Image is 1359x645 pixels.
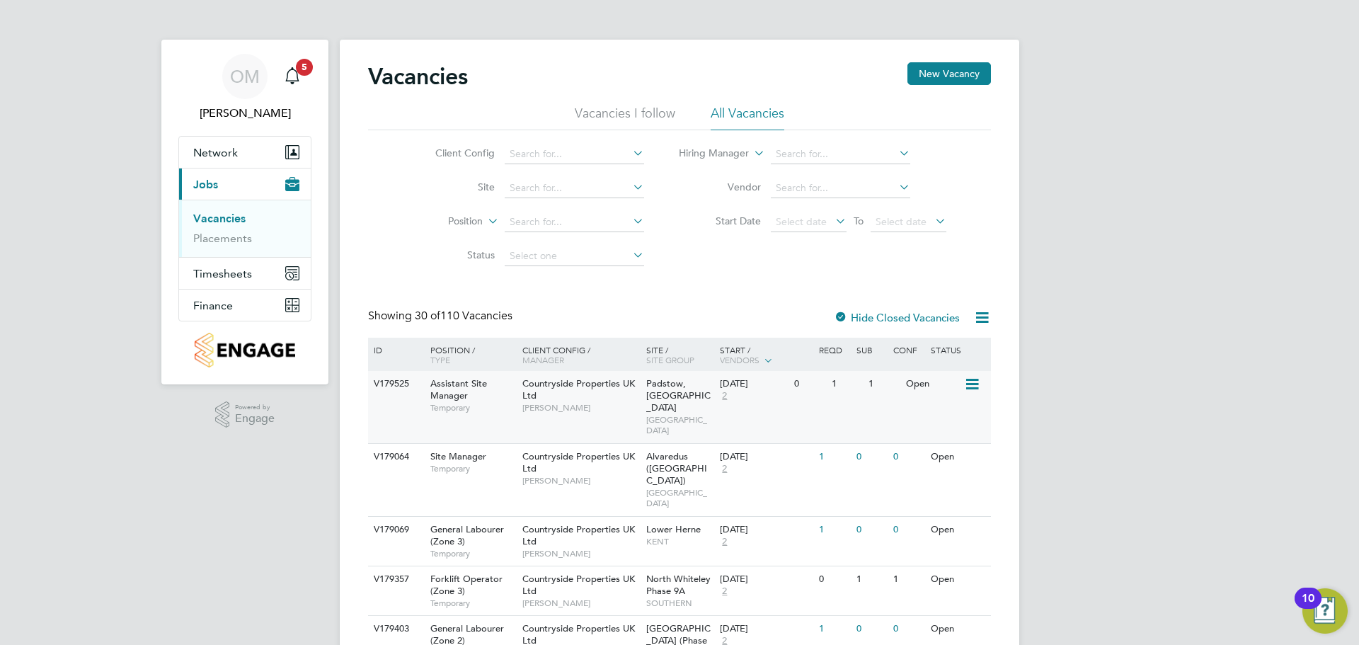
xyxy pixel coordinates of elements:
div: Status [927,338,989,362]
span: Countryside Properties UK Ltd [522,450,635,474]
span: [PERSON_NAME] [522,548,639,559]
label: Hiring Manager [667,147,749,161]
a: Placements [193,232,252,245]
a: OM[PERSON_NAME] [178,54,311,122]
span: Temporary [430,548,515,559]
div: Open [927,616,989,642]
span: Site Manager [430,450,486,462]
span: Vendors [720,354,759,365]
span: Temporary [430,402,515,413]
span: [PERSON_NAME] [522,402,639,413]
span: Temporary [430,463,515,474]
div: 1 [853,566,890,593]
label: Status [413,249,495,261]
span: Lower Herne [646,523,701,535]
div: Position / [420,338,519,372]
div: 0 [890,517,927,543]
div: Site / [643,338,717,372]
span: Jobs [193,178,218,191]
span: Forklift Operator (Zone 3) [430,573,503,597]
div: Open [927,517,989,543]
div: 1 [865,371,902,397]
span: 30 of [415,309,440,323]
span: [PERSON_NAME] [522,475,639,486]
span: Ollie Morrissey [178,105,311,122]
span: Countryside Properties UK Ltd [522,573,635,597]
div: Sub [853,338,890,362]
input: Search for... [505,144,644,164]
span: 2 [720,586,729,598]
a: Vacancies [193,212,246,225]
span: North Whiteley Phase 9A [646,573,711,597]
img: countryside-properties-logo-retina.png [195,333,294,367]
label: Client Config [413,147,495,159]
div: [DATE] [720,378,787,390]
div: 0 [815,566,852,593]
div: V179064 [370,444,420,470]
div: 1 [828,371,865,397]
span: Padstow, [GEOGRAPHIC_DATA] [646,377,711,413]
span: General Labourer (Zone 3) [430,523,504,547]
button: Network [179,137,311,168]
span: Finance [193,299,233,312]
a: 5 [278,54,306,99]
input: Search for... [505,212,644,232]
div: [DATE] [720,524,812,536]
span: 2 [720,536,729,548]
span: SOUTHERN [646,598,713,609]
span: Countryside Properties UK Ltd [522,377,635,401]
div: ID [370,338,420,362]
span: Select date [876,215,927,228]
label: Hide Closed Vacancies [834,311,960,324]
span: Engage [235,413,275,425]
div: 1 [815,517,852,543]
label: Position [401,215,483,229]
span: [PERSON_NAME] [522,598,639,609]
label: Site [413,181,495,193]
div: Open [902,371,964,397]
span: Timesheets [193,267,252,280]
a: Powered byEngage [215,401,275,428]
div: V179069 [370,517,420,543]
input: Select one [505,246,644,266]
div: 1 [815,444,852,470]
span: OM [230,67,260,86]
li: All Vacancies [711,105,784,130]
span: Alvaredus ([GEOGRAPHIC_DATA]) [646,450,707,486]
div: 0 [890,444,927,470]
button: Finance [179,290,311,321]
div: 0 [853,444,890,470]
span: To [849,212,868,230]
button: Timesheets [179,258,311,289]
span: Type [430,354,450,365]
div: 0 [791,371,827,397]
input: Search for... [771,144,910,164]
span: Site Group [646,354,694,365]
button: New Vacancy [907,62,991,85]
div: 0 [853,616,890,642]
a: Go to home page [178,333,311,367]
h2: Vacancies [368,62,468,91]
span: KENT [646,536,713,547]
span: 2 [720,463,729,475]
label: Start Date [679,215,761,227]
div: [DATE] [720,623,812,635]
div: Jobs [179,200,311,257]
span: Powered by [235,401,275,413]
span: Assistant Site Manager [430,377,487,401]
input: Search for... [505,178,644,198]
span: Countryside Properties UK Ltd [522,523,635,547]
span: Select date [776,215,827,228]
div: V179357 [370,566,420,593]
div: Start / [716,338,815,373]
li: Vacancies I follow [575,105,675,130]
span: 2 [720,390,729,402]
div: 1 [890,566,927,593]
div: V179525 [370,371,420,397]
input: Search for... [771,178,910,198]
div: 0 [853,517,890,543]
div: Client Config / [519,338,643,372]
span: Manager [522,354,564,365]
button: Jobs [179,169,311,200]
div: V179403 [370,616,420,642]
